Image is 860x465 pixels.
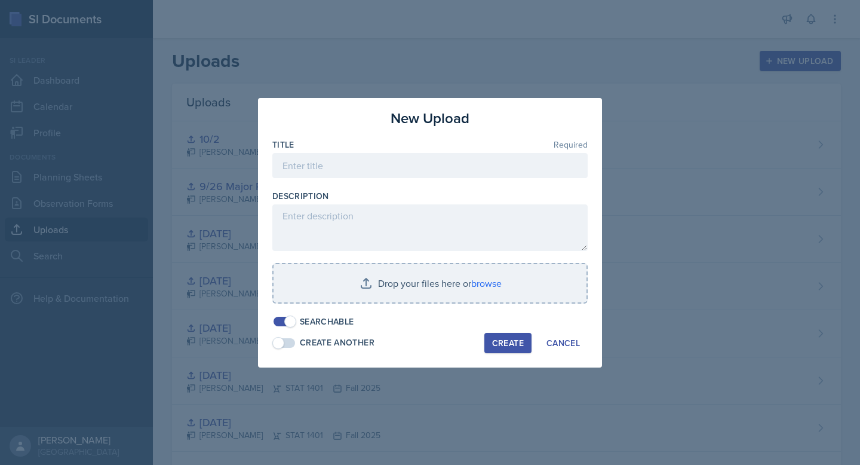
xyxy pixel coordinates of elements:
h3: New Upload [391,108,469,129]
span: Required [554,140,588,149]
input: Enter title [272,153,588,178]
div: Create Another [300,336,374,349]
div: Searchable [300,316,354,328]
button: Create [484,333,532,353]
label: Description [272,190,329,202]
div: Cancel [546,338,580,348]
button: Cancel [539,333,588,353]
div: Create [492,338,524,348]
label: Title [272,139,294,151]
